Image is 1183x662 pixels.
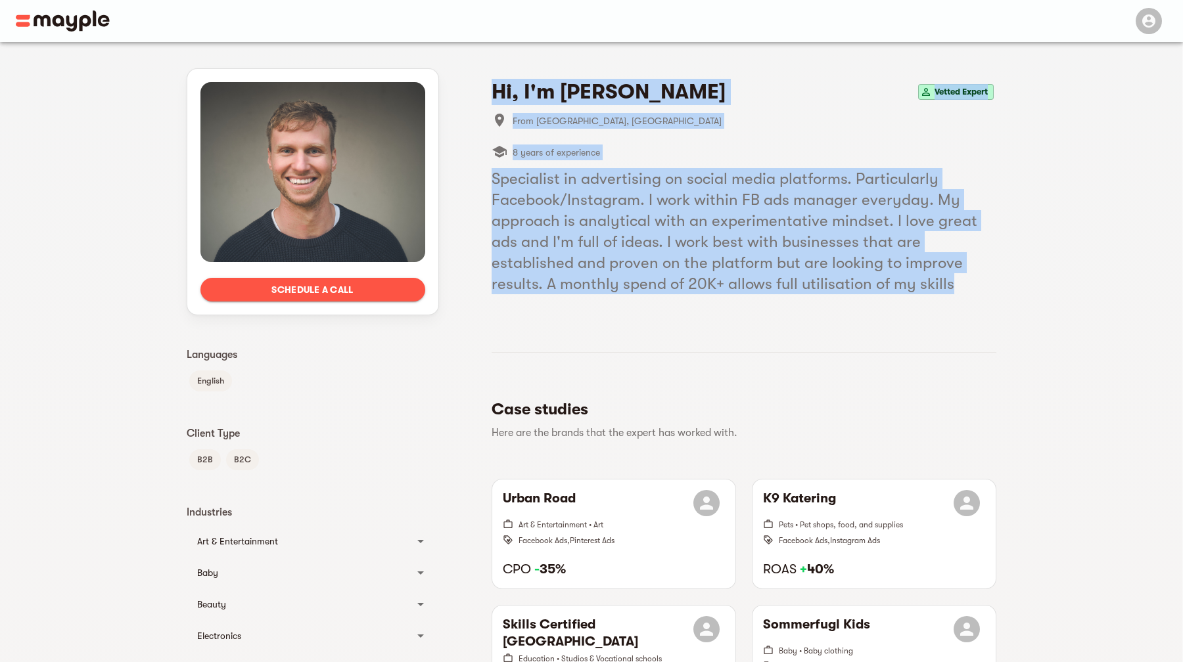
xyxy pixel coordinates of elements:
h5: Specialist in advertising on social media platforms. Particularly Facebook/Instagram. I work with... [492,168,996,294]
h4: Hi, I'm [PERSON_NAME] [492,79,726,105]
span: Facebook Ads , [779,536,830,545]
span: Baby • Baby clothing [779,646,853,655]
h6: K9 Katering [763,490,836,516]
div: Electronics [187,620,439,651]
div: Beauty [187,588,439,620]
div: Baby [187,557,439,588]
strong: 35% [534,562,566,577]
span: - [534,562,540,577]
div: Beauty [197,596,405,612]
div: Art & Entertainment [197,533,405,549]
span: 8 years of experience [513,144,600,160]
button: K9 KateringPets • Pet shops, food, and suppliesFacebook Ads,Instagram AdsROAS +40% [753,479,996,588]
div: Baby [197,565,405,581]
h6: ROAS [763,561,985,578]
h6: Skills Certified [GEOGRAPHIC_DATA] [503,616,693,650]
h5: Case studies [492,399,986,420]
iframe: Chat Widget [946,510,1183,662]
h6: Urban Road [503,490,576,516]
span: Facebook Ads , [519,536,570,545]
span: English [189,373,232,389]
span: B2C [226,452,259,468]
span: Vetted Expert [929,84,993,100]
span: Schedule a call [211,282,415,298]
span: Menu [1128,14,1167,25]
div: Electronics [197,628,405,644]
span: From [GEOGRAPHIC_DATA], [GEOGRAPHIC_DATA] [513,113,996,129]
span: Art & Entertainment • Art [519,520,603,529]
span: Instagram Ads [830,536,880,545]
p: Languages [187,347,439,363]
p: Client Type [187,426,439,441]
h6: CPO [503,561,725,578]
button: Urban RoadArt & Entertainment • ArtFacebook Ads,Pinterest AdsCPO -35% [492,479,735,588]
img: Main logo [16,11,110,32]
span: Pinterest Ads [570,536,615,545]
p: Industries [187,504,439,520]
div: Art & Entertainment [187,525,439,557]
span: + [800,562,807,577]
button: Schedule a call [200,278,425,301]
strong: 40% [800,562,834,577]
p: Here are the brands that the expert has worked with. [492,425,986,441]
h6: Sommerfugl Kids [763,616,870,642]
span: Pets • Pet shops, food, and supplies [779,520,903,529]
span: B2B [189,452,221,468]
